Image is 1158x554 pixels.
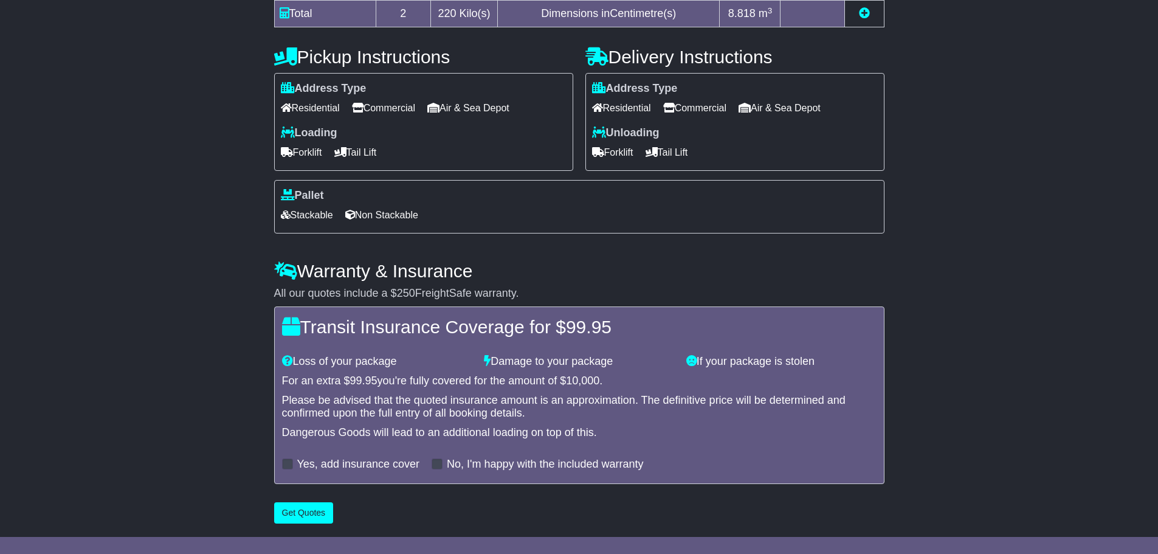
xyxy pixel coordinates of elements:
[768,6,773,15] sup: 3
[334,143,377,162] span: Tail Lift
[281,82,367,95] label: Address Type
[431,1,498,27] td: Kilo(s)
[478,355,680,369] div: Damage to your package
[274,502,334,524] button: Get Quotes
[759,7,773,19] span: m
[274,1,376,27] td: Total
[592,99,651,117] span: Residential
[282,394,877,420] div: Please be advised that the quoted insurance amount is an approximation. The definitive price will...
[498,1,720,27] td: Dimensions in Centimetre(s)
[345,206,418,224] span: Non Stackable
[274,47,573,67] h4: Pickup Instructions
[350,375,377,387] span: 99.95
[282,317,877,337] h4: Transit Insurance Coverage for $
[592,82,678,95] label: Address Type
[592,126,660,140] label: Unloading
[281,143,322,162] span: Forklift
[281,189,324,203] label: Pallet
[376,1,431,27] td: 2
[646,143,688,162] span: Tail Lift
[397,287,415,299] span: 250
[352,99,415,117] span: Commercial
[282,375,877,388] div: For an extra $ you're fully covered for the amount of $ .
[438,7,457,19] span: 220
[728,7,756,19] span: 8.818
[282,426,877,440] div: Dangerous Goods will lead to an additional loading on top of this.
[274,287,884,300] div: All our quotes include a $ FreightSafe warranty.
[739,99,821,117] span: Air & Sea Depot
[427,99,509,117] span: Air & Sea Depot
[281,99,340,117] span: Residential
[281,206,333,224] span: Stackable
[566,375,599,387] span: 10,000
[859,7,870,19] a: Add new item
[663,99,726,117] span: Commercial
[592,143,633,162] span: Forklift
[447,458,644,471] label: No, I'm happy with the included warranty
[276,355,478,369] div: Loss of your package
[680,355,883,369] div: If your package is stolen
[585,47,884,67] h4: Delivery Instructions
[274,261,884,281] h4: Warranty & Insurance
[566,317,612,337] span: 99.95
[297,458,419,471] label: Yes, add insurance cover
[281,126,337,140] label: Loading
